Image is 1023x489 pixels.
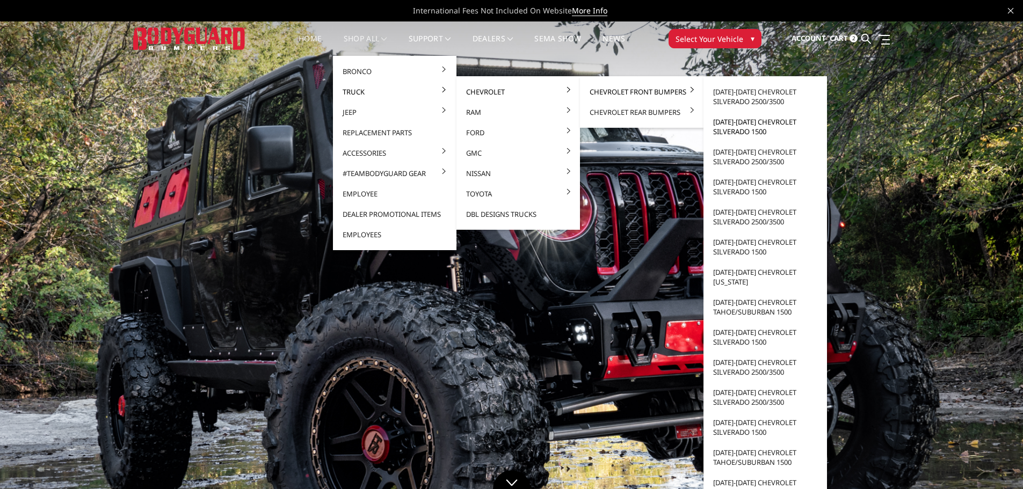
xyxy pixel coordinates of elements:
a: Employees [337,224,452,245]
span: ▾ [751,33,754,44]
a: Dealer Promotional Items [337,204,452,224]
span: 2 [850,34,858,42]
iframe: Chat Widget [969,437,1023,489]
a: Employee [337,184,452,204]
a: [DATE]-[DATE] Chevrolet [US_STATE] [708,262,823,292]
button: 5 of 5 [974,337,984,354]
a: GMC [461,143,576,163]
button: 1 of 5 [974,268,984,286]
button: Select Your Vehicle [669,29,761,48]
a: Bronco [337,61,452,82]
a: Dealers [473,35,513,56]
a: [DATE]-[DATE] Chevrolet Silverado 1500 [708,112,823,142]
a: Chevrolet Rear Bumpers [584,102,699,122]
a: News [603,35,625,56]
a: [DATE]-[DATE] Chevrolet Silverado 2500/3500 [708,382,823,412]
a: More Info [572,5,607,16]
a: [DATE]-[DATE] Chevrolet Tahoe/Suburban 1500 [708,442,823,472]
a: #TeamBodyguard Gear [337,163,452,184]
a: shop all [344,35,387,56]
a: Home [299,35,322,56]
a: [DATE]-[DATE] Chevrolet Tahoe/Suburban 1500 [708,292,823,322]
a: [DATE]-[DATE] Chevrolet Silverado 2500/3500 [708,82,823,112]
a: Cart 2 [830,24,858,53]
button: 2 of 5 [974,286,984,303]
span: Cart [830,33,848,43]
a: Nissan [461,163,576,184]
a: [DATE]-[DATE] Chevrolet Silverado 1500 [708,322,823,352]
a: [DATE]-[DATE] Chevrolet Silverado 1500 [708,412,823,442]
a: [DATE]-[DATE] Chevrolet Silverado 1500 [708,232,823,262]
a: Chevrolet [461,82,576,102]
a: Truck [337,82,452,102]
a: Jeep [337,102,452,122]
a: Chevrolet Front Bumpers [584,82,699,102]
button: 3 of 5 [974,303,984,320]
a: Accessories [337,143,452,163]
a: [DATE]-[DATE] Chevrolet Silverado 1500 [708,172,823,202]
a: Account [792,24,826,53]
a: Click to Down [493,470,531,489]
a: Replacement Parts [337,122,452,143]
a: SEMA Show [534,35,581,56]
a: DBL Designs Trucks [461,204,576,224]
a: [DATE]-[DATE] Chevrolet Silverado 2500/3500 [708,142,823,172]
a: [DATE]-[DATE] Chevrolet Silverado 2500/3500 [708,202,823,232]
a: [DATE]-[DATE] Chevrolet Silverado 2500/3500 [708,352,823,382]
a: Ford [461,122,576,143]
span: Select Your Vehicle [676,33,743,45]
button: 4 of 5 [974,320,984,337]
a: Ram [461,102,576,122]
span: Account [792,33,826,43]
a: Support [409,35,451,56]
img: BODYGUARD BUMPERS [133,27,246,49]
a: Toyota [461,184,576,204]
